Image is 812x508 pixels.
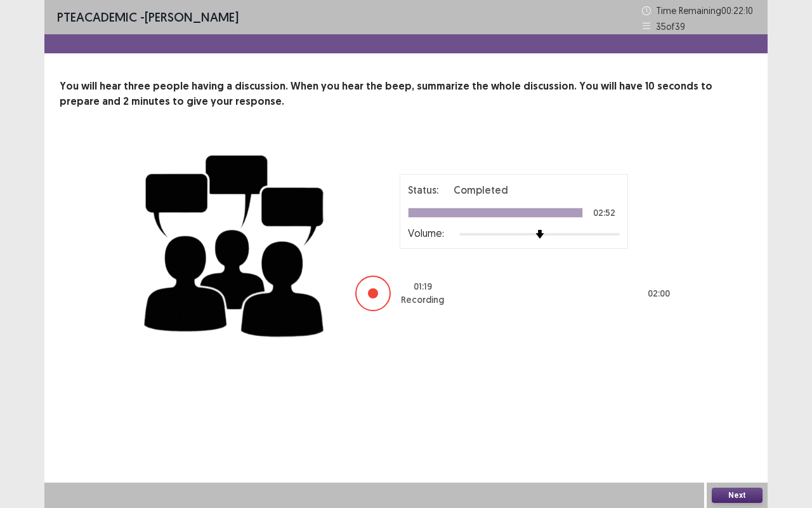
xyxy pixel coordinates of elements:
[535,230,544,239] img: arrow-thumb
[408,182,438,197] p: Status:
[140,140,330,347] img: group-discussion
[656,20,685,33] p: 35 of 39
[593,208,615,217] p: 02:52
[57,9,137,25] span: PTE academic
[408,225,444,241] p: Volume:
[414,280,432,293] p: 01 : 19
[401,293,444,307] p: Recording
[656,4,755,17] p: Time Remaining 00 : 22 : 10
[712,488,763,503] button: Next
[648,287,670,300] p: 02 : 00
[60,79,752,109] p: You will hear three people having a discussion. When you hear the beep, summarize the whole discu...
[57,8,239,27] p: - [PERSON_NAME]
[454,182,508,197] p: Completed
